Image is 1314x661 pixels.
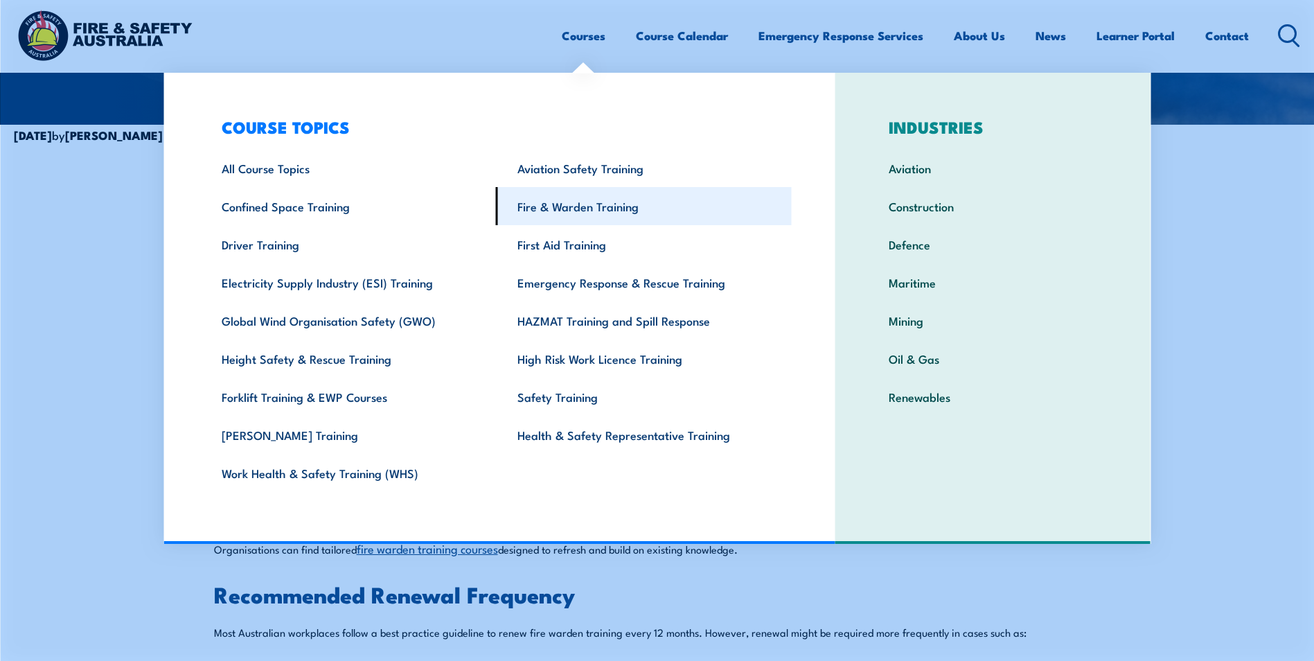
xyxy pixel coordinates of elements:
a: Learner Portal [1097,17,1175,54]
a: Oil & Gas [867,340,1119,378]
a: HAZMAT Training and Spill Response [496,301,792,340]
a: Defence [867,225,1119,263]
a: All Course Topics [200,149,496,187]
a: Courses [562,17,605,54]
span: Organisations can find tailored [214,542,357,556]
a: Aviation Safety Training [496,149,792,187]
a: Construction [867,187,1119,225]
a: Height Safety & Rescue Training [200,340,496,378]
a: [PERSON_NAME] Training [200,416,496,454]
h3: INDUSTRIES [867,117,1119,136]
a: Safety Training [496,378,792,416]
a: Maritime [867,263,1119,301]
a: First Aid Training [496,225,792,263]
strong: [PERSON_NAME] [65,126,163,144]
a: fire warden training courses [357,540,498,556]
a: Fire & Warden Training [496,187,792,225]
h3: COURSE TOPICS [200,117,792,136]
a: Course Calendar [636,17,728,54]
span: designed to refresh and build on existing knowledge. [498,542,738,556]
strong: [DATE] [14,126,52,144]
a: High Risk Work Licence Training [496,340,792,378]
a: Global Wind Organisation Safety (GWO) [200,301,496,340]
a: Confined Space Training [200,187,496,225]
span: Recommended Renewal Frequency [214,576,575,611]
a: News [1036,17,1066,54]
a: About Us [954,17,1005,54]
a: Aviation [867,149,1119,187]
span: by [14,126,163,143]
a: Emergency Response Services [758,17,923,54]
a: Emergency Response & Rescue Training [496,263,792,301]
a: Electricity Supply Industry (ESI) Training [200,263,496,301]
a: Mining [867,301,1119,340]
a: Forklift Training & EWP Courses [200,378,496,416]
a: Renewables [867,378,1119,416]
span: Most Australian workplaces follow a best practice guideline to renew fire warden training every 1... [214,625,1027,640]
a: Work Health & Safety Training (WHS) [200,454,496,492]
a: Contact [1205,17,1249,54]
a: Driver Training [200,225,496,263]
a: Health & Safety Representative Training [496,416,792,454]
